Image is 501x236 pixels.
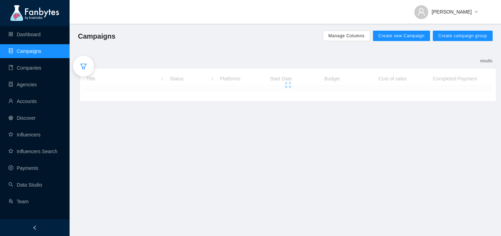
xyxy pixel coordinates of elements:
[8,99,37,104] a: userAccounts
[379,33,425,39] span: Create new Campaign
[409,3,484,15] button: [PERSON_NAME]down
[32,225,37,230] span: left
[433,31,493,41] button: Create campaign group
[8,132,40,137] a: starInfluencers
[432,8,472,16] span: [PERSON_NAME]
[323,31,370,41] button: Manage Columns
[8,82,37,87] a: containerAgencies
[475,10,478,14] span: down
[8,199,29,204] a: usergroup-addTeam
[8,165,38,171] a: pay-circlePayments
[8,115,35,121] a: radar-chartDiscover
[8,32,41,37] a: appstoreDashboard
[8,149,57,154] a: starInfluencers Search
[8,48,41,54] a: databaseCampaigns
[80,63,87,70] span: filter
[328,33,365,39] span: Manage Columns
[438,33,487,39] span: Create campaign group
[417,8,426,16] span: user
[480,57,492,64] p: results
[8,182,42,188] a: searchData Studio
[373,31,430,41] button: Create new Campaign
[78,31,116,42] span: Campaigns
[8,65,41,71] a: bookCompanies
